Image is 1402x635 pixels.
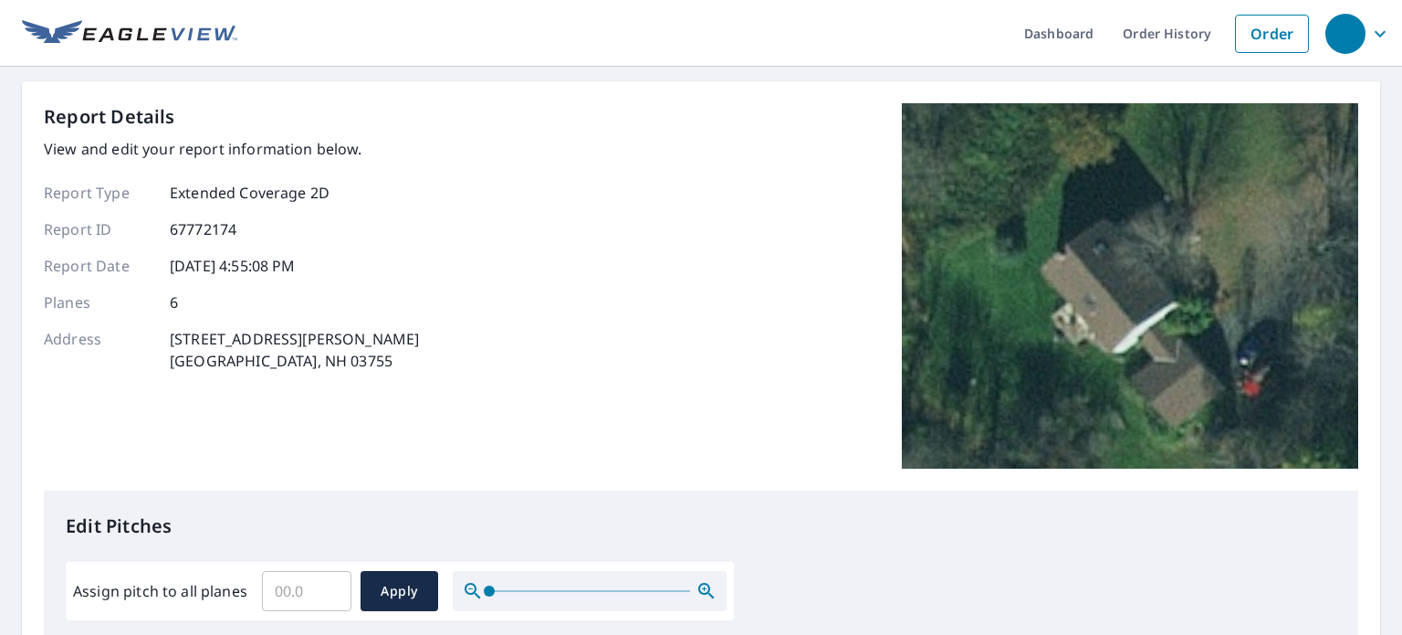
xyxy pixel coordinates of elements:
[170,328,419,372] p: [STREET_ADDRESS][PERSON_NAME] [GEOGRAPHIC_DATA], NH 03755
[44,182,153,204] p: Report Type
[44,138,419,160] p: View and edit your report information below.
[44,255,153,277] p: Report Date
[44,291,153,313] p: Planes
[44,103,175,131] p: Report Details
[66,513,1336,540] p: Edit Pitches
[44,328,153,372] p: Address
[22,20,237,48] img: EV Logo
[170,291,178,313] p: 6
[1235,15,1309,53] a: Order
[170,255,296,277] p: [DATE] 4:55:08 PM
[170,218,236,240] p: 67772174
[361,571,438,611] button: Apply
[44,218,153,240] p: Report ID
[902,103,1358,469] img: Top image
[170,182,330,204] p: Extended Coverage 2D
[262,566,351,617] input: 00.0
[73,580,247,602] label: Assign pitch to all planes
[375,580,424,603] span: Apply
